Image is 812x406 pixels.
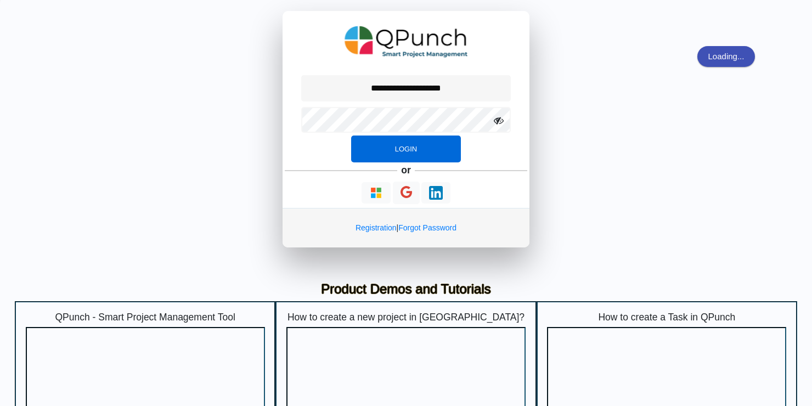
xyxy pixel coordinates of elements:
h5: or [399,162,413,178]
button: Continue With Google [393,182,420,204]
img: QPunch [345,22,468,61]
button: Continue With Microsoft Azure [362,182,391,204]
div: Loading... [697,46,755,67]
a: Forgot Password [398,223,456,232]
img: Loading... [369,186,383,200]
span: Login [395,145,417,153]
h3: Product Demos and Tutorials [23,281,789,297]
img: Loading... [429,186,443,200]
button: Continue With LinkedIn [421,182,450,204]
a: Registration [356,223,397,232]
button: Login [351,136,461,163]
div: | [283,208,529,247]
h5: QPunch - Smart Project Management Tool [26,312,265,323]
h5: How to create a Task in QPunch [547,312,786,323]
h5: How to create a new project in [GEOGRAPHIC_DATA]? [286,312,526,323]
